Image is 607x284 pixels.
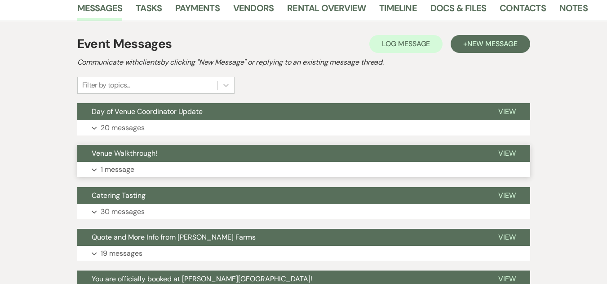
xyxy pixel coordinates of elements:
span: View [498,232,516,242]
span: View [498,274,516,284]
h1: Event Messages [77,35,172,53]
p: 30 messages [101,206,145,218]
button: Quote and More Info from [PERSON_NAME] Farms [77,229,484,246]
span: View [498,191,516,200]
span: Catering Tasting [92,191,146,200]
span: New Message [467,39,517,48]
a: Docs & Files [430,1,486,21]
span: Day of Venue Coordinator Update [92,107,203,116]
button: 19 messages [77,246,530,261]
button: 20 messages [77,120,530,135]
p: 20 messages [101,122,145,134]
p: 1 message [101,164,134,175]
button: Day of Venue Coordinator Update [77,103,484,120]
span: View [498,149,516,158]
button: Log Message [369,35,443,53]
h2: Communicate with clients by clicking "New Message" or replying to an existing message thread. [77,57,530,68]
a: Notes [559,1,588,21]
a: Tasks [136,1,162,21]
button: 1 message [77,162,530,177]
div: Filter by topics... [82,80,130,91]
span: View [498,107,516,116]
span: Venue Walkthrough! [92,149,157,158]
button: Catering Tasting [77,187,484,204]
button: View [484,145,530,162]
span: Log Message [382,39,430,48]
button: Venue Walkthrough! [77,145,484,162]
button: View [484,229,530,246]
button: 30 messages [77,204,530,219]
a: Contacts [500,1,546,21]
span: Quote and More Info from [PERSON_NAME] Farms [92,232,256,242]
a: Messages [77,1,123,21]
button: +New Message [451,35,530,53]
a: Rental Overview [287,1,366,21]
button: View [484,103,530,120]
a: Timeline [379,1,417,21]
a: Payments [175,1,220,21]
span: You are officially booked at [PERSON_NAME][GEOGRAPHIC_DATA]! [92,274,312,284]
p: 19 messages [101,248,142,259]
button: View [484,187,530,204]
a: Vendors [233,1,274,21]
